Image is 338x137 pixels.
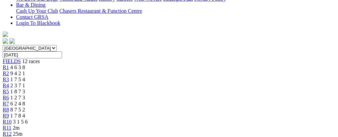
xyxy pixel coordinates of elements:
a: R1 [3,64,9,70]
img: facebook.svg [3,38,8,44]
span: 9 4 2 1 [10,71,25,76]
a: R3 [3,77,9,82]
span: 25m [13,131,22,137]
span: 1 2 7 3 [10,95,25,100]
span: 3 1 5 6 [13,119,28,125]
img: twitter.svg [9,38,15,44]
a: Login To Blackbook [16,20,60,26]
a: FIELDS [3,58,21,64]
span: 4 6 3 8 [10,64,25,70]
a: Contact GRSA [16,14,48,20]
div: Bar & Dining [16,8,335,14]
a: R2 [3,71,9,76]
span: 12 races [22,58,40,64]
a: R12 [3,131,12,137]
span: 2 3 7 1 [10,83,25,88]
span: 2m [13,125,19,131]
a: R5 [3,89,9,94]
a: R11 [3,125,11,131]
a: R9 [3,113,9,119]
a: R4 [3,83,9,88]
span: 6 2 4 8 [10,101,25,106]
input: Select date [3,51,62,58]
span: 1 7 8 4 [10,113,25,119]
a: Cash Up Your Club [16,8,58,14]
a: R10 [3,119,12,125]
span: 1 7 5 4 [10,77,25,82]
a: R7 [3,101,9,106]
span: 1 8 7 3 [10,89,25,94]
img: logo-grsa-white.png [3,32,8,37]
a: R8 [3,107,9,112]
a: Chasers Restaurant & Function Centre [59,8,142,14]
a: R6 [3,95,9,100]
span: 8 7 5 2 [10,107,25,112]
a: Bar & Dining [16,2,46,8]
